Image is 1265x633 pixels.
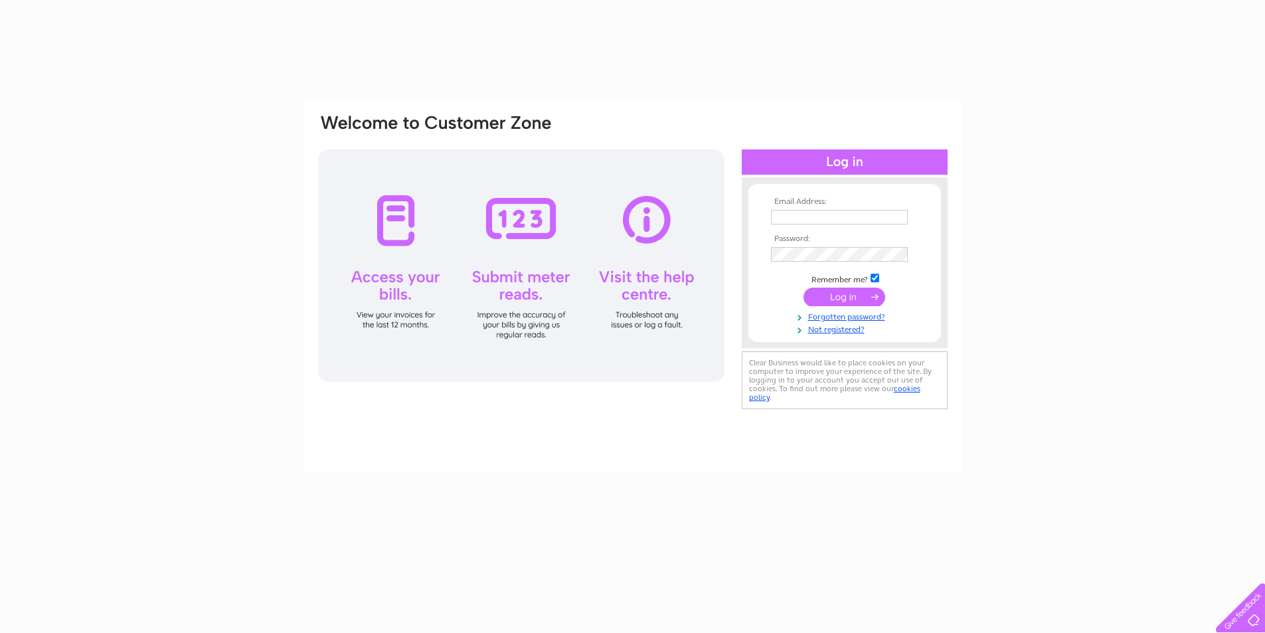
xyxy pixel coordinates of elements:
[803,288,885,306] input: Submit
[768,272,922,285] td: Remember me?
[771,322,922,335] a: Not registered?
[768,197,922,207] th: Email Address:
[768,234,922,244] th: Password:
[749,384,920,402] a: cookies policy
[771,310,922,322] a: Forgotten password?
[742,351,948,409] div: Clear Business would like to place cookies on your computer to improve your experience of the sit...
